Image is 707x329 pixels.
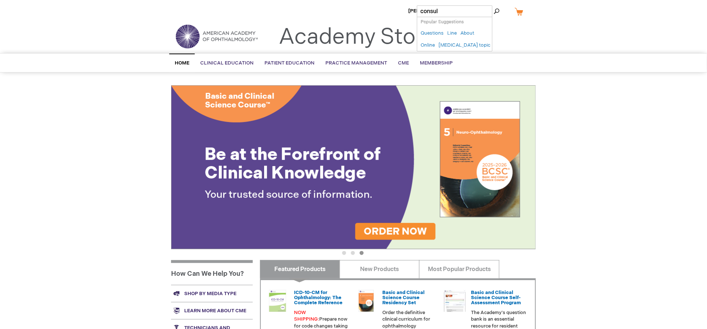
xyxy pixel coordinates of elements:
[171,285,253,302] a: Shop by media type
[383,290,425,306] a: Basic and Clinical Science Course Residency Set
[342,251,346,255] button: 1 of 3
[264,60,314,66] span: Patient Education
[408,8,449,14] a: [PERSON_NAME]
[421,19,464,25] span: Popular Suggestions
[171,302,253,319] a: Learn more about CME
[444,290,466,312] img: bcscself_20.jpg
[448,30,457,37] a: Line
[475,4,503,18] span: Search
[439,42,491,49] a: [MEDICAL_DATA] topic
[200,60,254,66] span: Clinical Education
[340,260,420,278] a: New Products
[398,60,409,66] span: CME
[294,290,343,306] a: ICD-10-CM for Ophthalmology: The Complete Reference
[471,290,521,306] a: Basic and Clinical Science Course Self-Assessment Program
[461,30,475,37] a: About
[355,290,377,312] img: 02850963u_47.png
[421,42,435,49] a: Online
[294,310,319,322] font: NOW SHIPPING:
[171,260,253,285] h1: How Can We Help You?
[419,260,499,278] a: Most Popular Products
[325,60,387,66] span: Practice Management
[279,24,436,50] a: Academy Store
[267,290,289,312] img: 0120008u_42.png
[360,251,364,255] button: 3 of 3
[351,251,355,255] button: 2 of 3
[175,60,189,66] span: Home
[260,260,340,278] a: Featured Products
[420,60,453,66] span: Membership
[421,30,444,37] a: Questions
[417,5,492,17] input: Name, # or keyword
